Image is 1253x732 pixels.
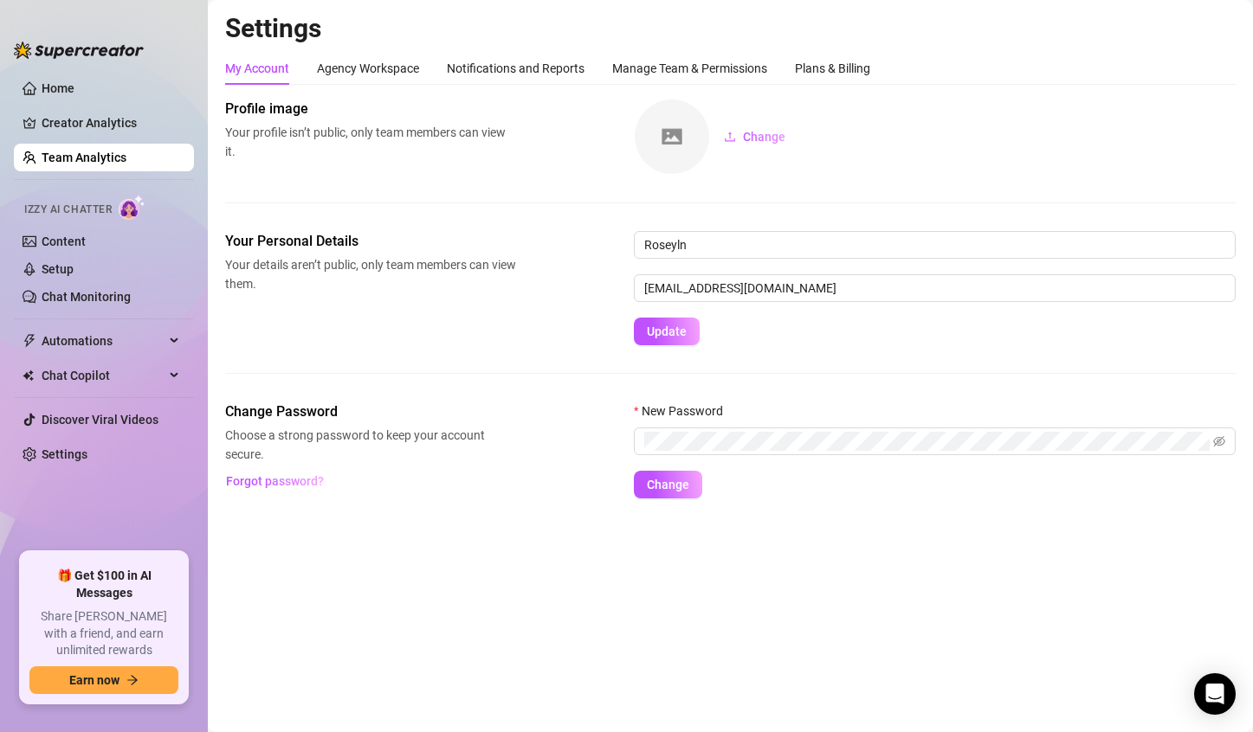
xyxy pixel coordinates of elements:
img: logo-BBDzfeDw.svg [14,42,144,59]
span: Share [PERSON_NAME] with a friend, and earn unlimited rewards [29,608,178,659]
button: Update [634,318,700,345]
a: Setup [42,262,74,276]
img: AI Chatter [119,195,145,220]
span: Change [647,478,689,491]
div: Open Intercom Messenger [1194,673,1236,715]
span: Your Personal Details [225,231,516,252]
span: Update [647,324,687,338]
a: Content [42,234,86,248]
span: Change Password [225,401,516,422]
button: Earn nowarrow-right [29,666,178,694]
span: Izzy AI Chatter [24,202,112,218]
span: Your profile isn’t public, only team members can view it. [225,123,516,161]
div: Plans & Billing [795,59,870,78]
div: Notifications and Reports [447,59,585,78]
input: Enter new email [634,274,1236,302]
a: Discover Viral Videos [42,413,158,427]
img: Chat Copilot [23,369,34,382]
span: thunderbolt [23,334,36,348]
img: square-placeholder.png [635,100,709,174]
span: Profile image [225,99,516,119]
a: Team Analytics [42,151,126,164]
button: Change [634,471,702,498]
button: Change [710,123,799,151]
input: Enter name [634,231,1236,259]
div: Manage Team & Permissions [612,59,767,78]
span: arrow-right [126,674,139,686]
span: Choose a strong password to keep your account secure. [225,426,516,464]
a: Chat Monitoring [42,290,131,304]
span: Chat Copilot [42,362,165,389]
a: Settings [42,447,87,461]
span: Automations [42,327,165,355]
a: Home [42,81,74,95]
span: Your details aren’t public, only team members can view them. [225,255,516,293]
span: Earn now [69,673,119,687]
span: eye-invisible [1213,435,1225,447]
span: upload [724,131,736,143]
span: Forgot password? [226,474,324,488]
input: New Password [644,432,1210,451]
h2: Settings [225,12,1236,45]
div: My Account [225,59,289,78]
span: Change [743,130,785,144]
a: Creator Analytics [42,109,180,137]
span: 🎁 Get $100 in AI Messages [29,568,178,601]
div: Agency Workspace [317,59,419,78]
label: New Password [634,401,734,421]
button: Forgot password? [225,467,324,495]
